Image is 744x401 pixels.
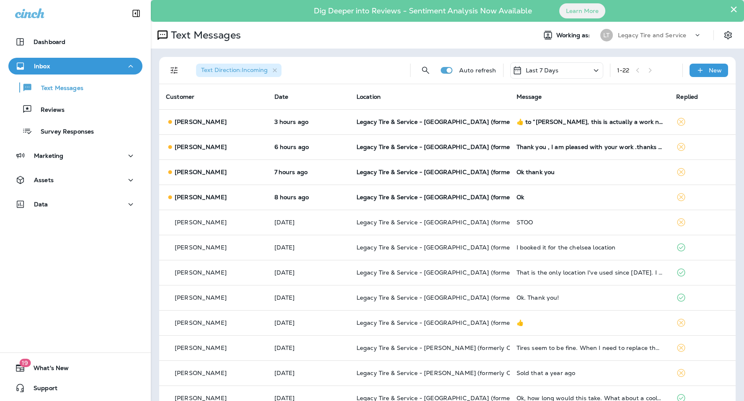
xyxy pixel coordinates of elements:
[526,67,559,74] p: Last 7 Days
[175,294,227,301] p: [PERSON_NAME]
[356,369,558,377] span: Legacy Tire & Service - [PERSON_NAME] (formerly Chelsea Tire Pros)
[556,32,592,39] span: Working as:
[356,269,593,276] span: Legacy Tire & Service - [GEOGRAPHIC_DATA] (formerly Magic City Tire & Service)
[34,177,54,183] p: Assets
[8,79,142,96] button: Text Messages
[274,244,343,251] p: Oct 9, 2025 01:40 PM
[34,201,48,208] p: Data
[34,39,65,45] p: Dashboard
[459,67,496,74] p: Auto refresh
[517,144,663,150] div: Thank you , I am pleased with your work .thanks again .
[32,128,94,136] p: Survey Responses
[175,370,227,376] p: [PERSON_NAME]
[517,269,663,276] div: That is the only location I've used since 2008. I worked across the street from your building for...
[25,385,57,395] span: Support
[175,269,227,276] p: [PERSON_NAME]
[32,106,65,114] p: Reviews
[168,29,241,41] p: Text Messages
[356,193,607,201] span: Legacy Tire & Service - [GEOGRAPHIC_DATA] (formerly Chalkville Auto & Tire Service)
[34,63,50,69] p: Inbox
[730,3,738,16] button: Close
[517,169,663,175] div: Ok thank you
[274,344,343,351] p: Oct 9, 2025 10:56 AM
[517,219,663,226] div: STOO
[356,244,593,251] span: Legacy Tire & Service - [GEOGRAPHIC_DATA] (formerly Magic City Tire & Service)
[356,93,381,100] span: Location
[175,118,227,125] p: [PERSON_NAME]
[175,319,227,326] p: [PERSON_NAME]
[175,219,227,226] p: [PERSON_NAME]
[618,32,686,39] p: Legacy Tire and Service
[8,360,142,376] button: 19What's New
[517,244,663,251] div: I booked it for the chelsea location
[175,169,227,175] p: [PERSON_NAME]
[8,147,142,164] button: Marketing
[517,344,663,351] div: Tires seem to be fine. When I need to replace the rear tires I will come see you. Thanks
[517,93,542,100] span: Message
[617,67,630,74] div: 1 - 22
[517,294,663,301] div: Ok. Thank you!
[274,169,343,175] p: Oct 10, 2025 08:59 AM
[175,344,227,351] p: [PERSON_NAME]
[600,29,613,41] div: LT
[175,144,227,150] p: [PERSON_NAME]
[8,172,142,188] button: Assets
[274,93,289,100] span: Date
[8,122,142,140] button: Survey Responses
[201,66,268,74] span: Text Direction : Incoming
[34,152,63,159] p: Marketing
[274,269,343,276] p: Oct 9, 2025 12:15 PM
[721,28,736,43] button: Settings
[274,370,343,376] p: Oct 9, 2025 10:47 AM
[33,85,83,93] p: Text Messages
[356,294,593,301] span: Legacy Tire & Service - [GEOGRAPHIC_DATA] (formerly Magic City Tire & Service)
[356,168,593,176] span: Legacy Tire & Service - [GEOGRAPHIC_DATA] (formerly Magic City Tire & Service)
[8,380,142,396] button: Support
[196,64,282,77] div: Text Direction:Incoming
[8,196,142,213] button: Data
[8,33,142,50] button: Dashboard
[356,319,593,326] span: Legacy Tire & Service - [GEOGRAPHIC_DATA] (formerly Magic City Tire & Service)
[8,58,142,75] button: Inbox
[517,194,663,200] div: Ok
[8,100,142,118] button: Reviews
[274,194,343,200] p: Oct 10, 2025 08:44 AM
[676,93,698,100] span: Replied
[356,118,607,126] span: Legacy Tire & Service - [GEOGRAPHIC_DATA] (formerly Chalkville Auto & Tire Service)
[274,294,343,301] p: Oct 9, 2025 11:30 AM
[709,67,722,74] p: New
[175,244,227,251] p: [PERSON_NAME]
[356,218,593,226] span: Legacy Tire & Service - [GEOGRAPHIC_DATA] (formerly Magic City Tire & Service)
[517,319,663,326] div: 👍
[25,365,69,375] span: What's New
[559,3,605,18] button: Learn More
[289,10,556,12] p: Dig Deeper into Reviews - Sentiment Analysis Now Available
[356,143,607,151] span: Legacy Tire & Service - [GEOGRAPHIC_DATA] (formerly Chalkville Auto & Tire Service)
[175,194,227,200] p: [PERSON_NAME]
[19,359,31,367] span: 19
[274,144,343,150] p: Oct 10, 2025 10:27 AM
[274,319,343,326] p: Oct 9, 2025 11:20 AM
[166,62,183,79] button: Filters
[517,370,663,376] div: Sold that a year ago
[417,62,434,79] button: Search Messages
[124,5,148,22] button: Collapse Sidebar
[517,118,663,125] div: ​👍​ to “ Lee, this is actually a work number for a program we use for customer communication. My ...
[356,344,558,352] span: Legacy Tire & Service - [PERSON_NAME] (formerly Chelsea Tire Pros)
[166,93,194,100] span: Customer
[274,219,343,226] p: Oct 9, 2025 04:06 PM
[274,118,343,125] p: Oct 10, 2025 01:02 PM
